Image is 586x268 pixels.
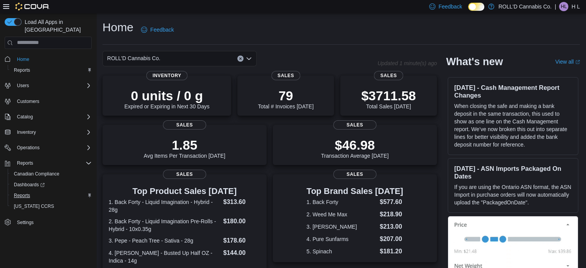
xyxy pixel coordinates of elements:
[17,219,34,226] span: Settings
[17,145,40,151] span: Operations
[124,88,210,103] p: 0 units / 0 g
[321,137,389,159] div: Transaction Average [DATE]
[11,191,33,200] a: Reports
[11,169,92,179] span: Canadian Compliance
[561,2,567,11] span: HL
[454,183,572,206] p: If you are using the Ontario ASN format, the ASN Import in purchase orders will now automatically...
[307,198,377,206] dt: 1. Back Forty
[14,112,36,121] button: Catalog
[2,111,95,122] button: Catalog
[8,169,95,179] button: Canadian Compliance
[144,137,225,153] p: 1.85
[380,210,403,219] dd: $218.90
[2,216,95,228] button: Settings
[11,202,92,211] span: Washington CCRS
[446,56,503,68] h2: What's new
[333,170,376,179] span: Sales
[14,171,59,177] span: Canadian Compliance
[11,191,92,200] span: Reports
[163,120,206,130] span: Sales
[14,112,92,121] span: Catalog
[17,129,36,135] span: Inventory
[2,127,95,138] button: Inventory
[271,71,300,80] span: Sales
[14,81,92,90] span: Users
[454,102,572,148] p: When closing the safe and making a bank deposit in the same transaction, this used to show as one...
[307,211,377,218] dt: 2. Weed Me Max
[17,56,29,62] span: Home
[14,67,30,73] span: Reports
[575,60,580,64] svg: External link
[14,128,39,137] button: Inventory
[454,84,572,99] h3: [DATE] - Cash Management Report Changes
[555,59,580,65] a: View allExternal link
[380,222,403,231] dd: $213.00
[223,197,260,207] dd: $313.60
[380,247,403,256] dd: $181.20
[17,114,33,120] span: Catalog
[124,88,210,110] div: Expired or Expiring in Next 30 Days
[22,18,92,34] span: Load All Apps in [GEOGRAPHIC_DATA]
[2,80,95,91] button: Users
[15,3,50,10] img: Cova
[307,248,377,255] dt: 5. Spinach
[2,142,95,153] button: Operations
[14,218,37,227] a: Settings
[8,190,95,201] button: Reports
[2,54,95,65] button: Home
[378,60,437,66] p: Updated 1 minute(s) ago
[14,81,32,90] button: Users
[11,180,92,189] span: Dashboards
[258,88,313,110] div: Total # Invoices [DATE]
[11,202,57,211] a: [US_STATE] CCRS
[361,88,416,103] p: $3711.58
[109,198,220,214] dt: 1. Back Forty - Liquid Imagination - Hybrid - 28g
[17,83,29,89] span: Users
[307,235,377,243] dt: 4. Pure Sunfarms
[223,248,260,258] dd: $144.00
[109,217,220,233] dt: 2. Back Forty - Liquid Imagination Pre-Rolls - Hybrid - 10x0.35g
[14,128,92,137] span: Inventory
[17,160,33,166] span: Reports
[2,158,95,169] button: Reports
[246,56,252,62] button: Open list of options
[14,143,43,152] button: Operations
[17,98,39,105] span: Customers
[144,137,225,159] div: Avg Items Per Transaction [DATE]
[14,203,54,209] span: [US_STATE] CCRS
[163,170,206,179] span: Sales
[14,192,30,199] span: Reports
[107,54,160,63] span: ROLL'D Cannabis Co.
[223,236,260,245] dd: $178.60
[380,197,403,207] dd: $577.60
[11,169,62,179] a: Canadian Compliance
[14,97,42,106] a: Customers
[258,88,313,103] p: 79
[8,65,95,76] button: Reports
[138,22,177,37] a: Feedback
[307,223,377,231] dt: 3. [PERSON_NAME]
[14,143,92,152] span: Operations
[14,158,92,168] span: Reports
[555,2,556,11] p: |
[237,56,243,62] button: Clear input
[333,120,376,130] span: Sales
[361,88,416,110] div: Total Sales [DATE]
[150,26,174,34] span: Feedback
[321,137,389,153] p: $46.98
[8,201,95,212] button: [US_STATE] CCRS
[559,2,568,11] div: H L
[8,179,95,190] a: Dashboards
[14,182,45,188] span: Dashboards
[146,71,188,80] span: Inventory
[14,158,36,168] button: Reports
[438,3,462,10] span: Feedback
[11,66,33,75] a: Reports
[14,96,92,106] span: Customers
[380,234,403,244] dd: $207.00
[11,66,92,75] span: Reports
[11,180,48,189] a: Dashboards
[102,20,133,35] h1: Home
[109,187,260,196] h3: Top Product Sales [DATE]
